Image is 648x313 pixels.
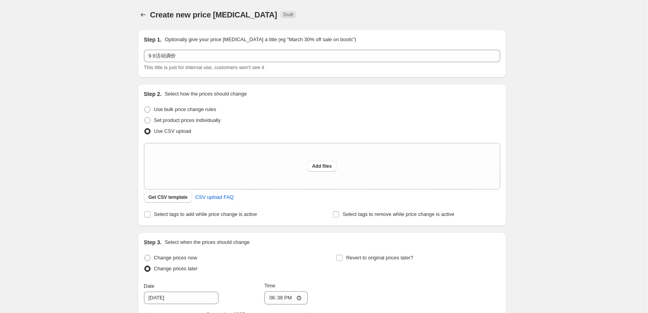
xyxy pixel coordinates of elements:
input: 12:00 [264,291,308,304]
span: Create new price [MEDICAL_DATA] [150,10,277,19]
span: Revert to original prices later? [346,255,413,261]
p: Optionally give your price [MEDICAL_DATA] a title (eg "March 30% off sale on boots") [165,36,356,43]
h2: Step 3. [144,238,162,246]
span: Use bulk price change rules [154,106,216,112]
a: CSV upload FAQ [191,191,238,203]
button: Get CSV template [144,192,192,203]
span: Change prices later [154,266,198,271]
span: Set product prices individually [154,117,221,123]
span: Select tags to add while price change is active [154,211,257,217]
h2: Step 1. [144,36,162,43]
input: 30% off holiday sale [144,50,500,62]
span: Select tags to remove while price change is active [343,211,454,217]
h2: Step 2. [144,90,162,98]
input: 9/8/2025 [144,292,218,304]
span: Draft [283,12,293,18]
span: Get CSV template [149,194,188,200]
button: Price change jobs [138,9,149,20]
p: Select how the prices should change [165,90,247,98]
span: Time [264,283,275,289]
span: CSV upload FAQ [195,193,234,201]
span: Change prices now [154,255,197,261]
span: Add files [312,163,332,169]
button: Add files [307,161,336,172]
span: Date [144,283,154,289]
p: Select when the prices should change [165,238,249,246]
span: Use CSV upload [154,128,191,134]
span: This title is just for internal use, customers won't see it [144,64,264,70]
